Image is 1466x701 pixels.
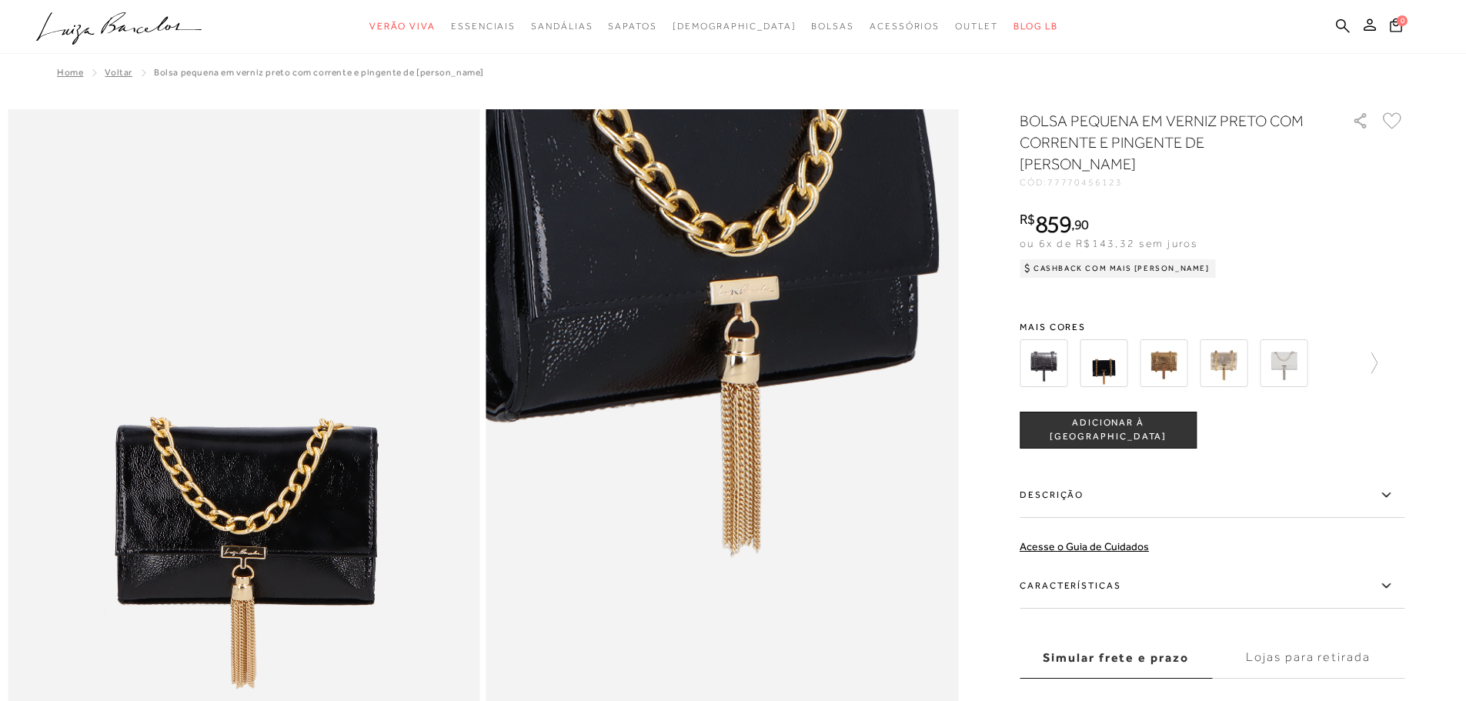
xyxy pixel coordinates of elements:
[1020,564,1404,609] label: Características
[451,21,516,32] span: Essenciais
[870,21,940,32] span: Acessórios
[1047,177,1123,188] span: 77770456123
[531,12,593,41] a: categoryNavScreenReaderText
[1385,17,1407,38] button: 0
[1020,237,1197,249] span: ou 6x de R$143,32 sem juros
[1020,322,1404,332] span: Mais cores
[1080,339,1127,387] img: Bolsa pequena barbicacho central croco preta
[811,21,854,32] span: Bolsas
[57,67,83,78] a: Home
[608,12,656,41] a: categoryNavScreenReaderText
[1020,178,1327,187] div: CÓD:
[1014,21,1058,32] span: BLOG LB
[531,21,593,32] span: Sandálias
[1260,339,1307,387] img: BOLSA PEQUENA BARBICACHO CENTRAL EM METALIZADO PRATA
[811,12,854,41] a: categoryNavScreenReaderText
[608,21,656,32] span: Sapatos
[1014,12,1058,41] a: BLOG LB
[105,67,132,78] a: Voltar
[1200,339,1247,387] img: BOLSA PEQUENA BARBICACHO CENTRAL DOURADA
[1020,416,1196,443] span: ADICIONAR À [GEOGRAPHIC_DATA]
[673,21,796,32] span: [DEMOGRAPHIC_DATA]
[154,67,484,78] span: BOLSA PEQUENA EM VERNIZ PRETO COM CORRENTE E PINGENTE DE [PERSON_NAME]
[1020,540,1149,552] a: Acesse o Guia de Cuidados
[1020,637,1212,679] label: Simular frete e prazo
[1020,412,1197,449] button: ADICIONAR À [GEOGRAPHIC_DATA]
[1020,259,1216,278] div: Cashback com Mais [PERSON_NAME]
[1035,210,1071,238] span: 859
[955,12,998,41] a: categoryNavScreenReaderText
[1074,216,1089,232] span: 90
[1397,15,1408,26] span: 0
[369,12,436,41] a: categoryNavScreenReaderText
[1212,637,1404,679] label: Lojas para retirada
[1020,212,1035,226] i: R$
[1071,218,1089,232] i: ,
[1020,339,1067,387] img: BOLSA PEQUENA BARBICACHO CENTRAL CHUMBO
[1020,473,1404,518] label: Descrição
[451,12,516,41] a: categoryNavScreenReaderText
[673,12,796,41] a: noSubCategoriesText
[1020,110,1308,175] h1: BOLSA PEQUENA EM VERNIZ PRETO COM CORRENTE E PINGENTE DE [PERSON_NAME]
[870,12,940,41] a: categoryNavScreenReaderText
[369,21,436,32] span: Verão Viva
[1140,339,1187,387] img: BOLSA PEQUENA BARBICACHO CENTRAL DOURADA
[955,21,998,32] span: Outlet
